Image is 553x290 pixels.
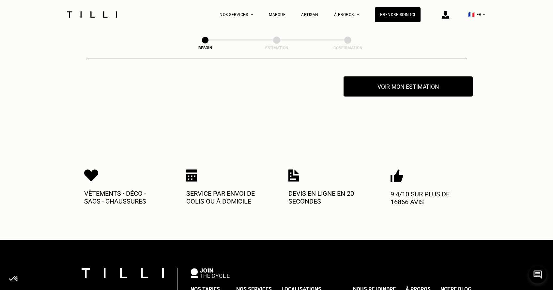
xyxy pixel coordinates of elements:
div: Confirmation [315,46,380,50]
img: icône connexion [442,11,449,19]
a: Artisan [301,12,318,17]
button: Voir mon estimation [344,76,473,97]
div: Besoin [173,46,238,50]
p: Vêtements · Déco · Sacs · Chaussures [84,190,162,205]
img: Icon [391,169,403,182]
img: logo Tilli [82,268,164,278]
img: Icon [186,169,197,182]
img: Menu déroulant à propos [357,14,359,15]
img: Logo du service de couturière Tilli [65,11,119,18]
img: Icon [84,169,99,182]
p: 9.4/10 sur plus de 16866 avis [391,190,469,206]
img: menu déroulant [483,14,485,15]
p: Devis en ligne en 20 secondes [288,190,367,205]
img: Icon [288,169,299,182]
p: Service par envoi de colis ou à domicile [186,190,265,205]
a: Marque [269,12,285,17]
span: 🇫🇷 [468,11,475,18]
img: Menu déroulant [251,14,253,15]
img: logo Join The Cycle [191,268,230,278]
div: Estimation [244,46,309,50]
a: Prendre soin ici [375,7,421,22]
